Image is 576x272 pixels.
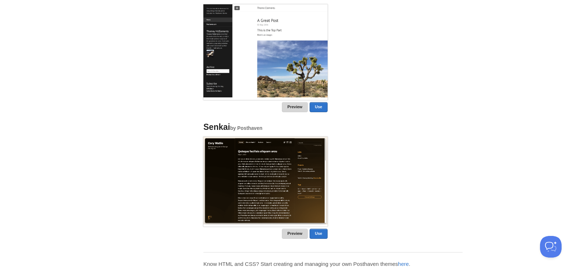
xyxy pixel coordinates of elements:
a: Use [310,102,328,112]
small: by Posthaven [230,126,262,131]
a: Preview [282,229,308,239]
img: Screenshot [203,137,328,224]
a: Preview [282,102,308,112]
img: Screenshot [203,4,328,98]
a: Use [310,229,328,239]
p: Know HTML and CSS? Start creating and managing your own Posthaven themes . [203,260,463,268]
a: here [398,261,409,267]
iframe: Help Scout Beacon - Open [540,236,562,258]
h4: Senkai [203,123,328,132]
